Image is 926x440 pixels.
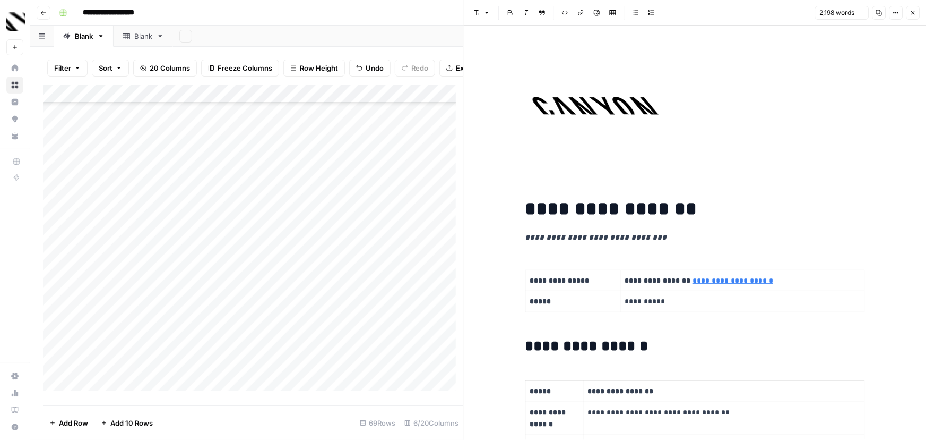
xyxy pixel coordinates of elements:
a: Opportunities [6,111,23,128]
button: Add Row [43,414,94,431]
span: Redo [411,63,428,73]
button: Workspace: Canyon [6,9,23,35]
button: Freeze Columns [201,60,279,77]
a: Settings [6,368,23,385]
button: Undo [349,60,391,77]
div: Blank [75,31,93,41]
span: Filter [54,63,71,73]
a: Browse [6,77,23,94]
span: Add 10 Rows [110,418,153,428]
span: 2,198 words [819,8,854,18]
button: Help + Support [6,419,23,436]
button: Filter [47,60,88,77]
div: 69 Rows [356,414,400,431]
button: Redo [395,60,435,77]
span: Export CSV [456,63,494,73]
span: Sort [99,63,112,73]
span: 20 Columns [150,63,190,73]
img: canyon.png [525,55,666,156]
span: Undo [366,63,384,73]
button: Row Height [283,60,345,77]
button: 2,198 words [815,6,869,20]
button: Export CSV [439,60,500,77]
img: Canyon Logo [6,12,25,31]
span: Freeze Columns [218,63,272,73]
div: Blank [134,31,152,41]
button: Add 10 Rows [94,414,159,431]
span: Add Row [59,418,88,428]
a: Your Data [6,128,23,145]
a: Insights [6,94,23,111]
a: Home [6,60,23,77]
button: Sort [92,60,129,77]
span: Row Height [300,63,338,73]
a: Blank [54,26,114,47]
div: 6/20 Columns [400,414,463,431]
a: Blank [114,26,173,47]
button: 20 Columns [133,60,197,77]
a: Usage [6,385,23,402]
a: Learning Hub [6,402,23,419]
